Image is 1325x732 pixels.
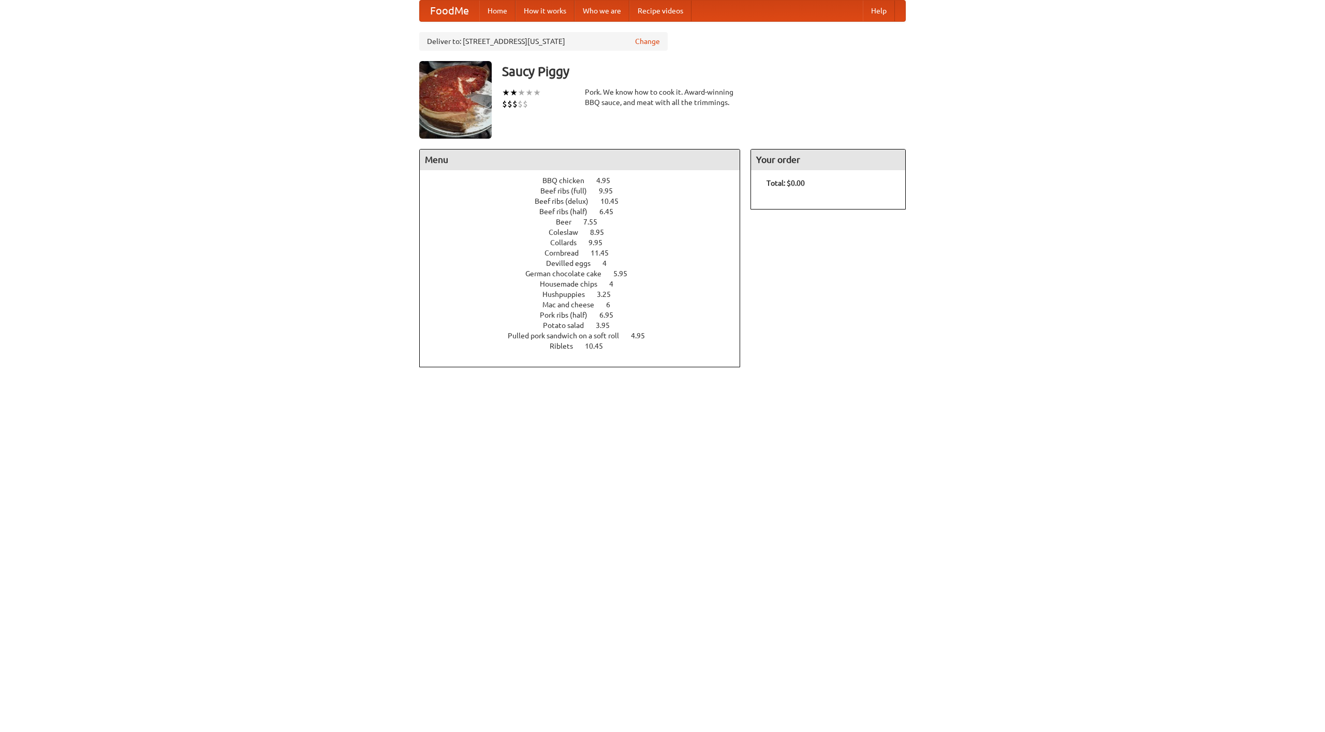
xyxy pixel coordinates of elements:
span: Collards [550,238,587,247]
span: 6.95 [599,311,624,319]
span: Coleslaw [549,228,588,236]
a: Recipe videos [629,1,691,21]
span: Beef ribs (half) [539,207,598,216]
img: angular.jpg [419,61,492,139]
a: Housemade chips 4 [540,280,632,288]
a: Mac and cheese 6 [542,301,629,309]
h3: Saucy Piggy [502,61,906,82]
span: 11.45 [591,249,619,257]
li: $ [523,98,528,110]
span: Cornbread [544,249,589,257]
span: Mac and cheese [542,301,605,309]
div: Pork. We know how to cook it. Award-winning BBQ sauce, and meat with all the trimmings. [585,87,740,108]
a: German chocolate cake 5.95 [525,270,646,278]
a: Pork ribs (half) 6.95 [540,311,632,319]
a: Pulled pork sandwich on a soft roll 4.95 [508,332,664,340]
span: 3.95 [596,321,620,330]
span: 8.95 [590,228,614,236]
span: 9.95 [599,187,623,195]
li: ★ [502,87,510,98]
span: 6 [606,301,621,309]
a: Beef ribs (half) 6.45 [539,207,632,216]
a: Riblets 10.45 [550,342,622,350]
li: ★ [510,87,518,98]
span: Beef ribs (delux) [535,197,599,205]
h4: Your order [751,150,905,170]
span: Beer [556,218,582,226]
span: 7.55 [583,218,608,226]
h4: Menu [420,150,740,170]
a: Collards 9.95 [550,238,622,247]
li: $ [512,98,518,110]
a: Beef ribs (delux) 10.45 [535,197,638,205]
li: $ [507,98,512,110]
span: 10.45 [585,342,613,350]
li: ★ [518,87,525,98]
span: Potato salad [543,321,594,330]
a: BBQ chicken 4.95 [542,176,629,185]
span: 5.95 [613,270,638,278]
a: Who we are [575,1,629,21]
span: Riblets [550,342,583,350]
span: 9.95 [588,238,613,247]
a: Potato salad 3.95 [543,321,629,330]
a: Devilled eggs 4 [546,259,626,267]
span: Housemade chips [540,280,608,288]
a: Beef ribs (full) 9.95 [540,187,632,195]
span: Hushpuppies [542,290,595,298]
span: German chocolate cake [525,270,612,278]
li: ★ [533,87,541,98]
span: BBQ chicken [542,176,595,185]
span: Beef ribs (full) [540,187,597,195]
span: 4.95 [596,176,621,185]
a: Coleslaw 8.95 [549,228,623,236]
li: $ [518,98,523,110]
a: Help [863,1,895,21]
a: Home [479,1,516,21]
span: 4.95 [631,332,655,340]
li: ★ [525,87,533,98]
a: Hushpuppies 3.25 [542,290,630,298]
a: Beer 7.55 [556,218,616,226]
span: 3.25 [597,290,621,298]
a: FoodMe [420,1,479,21]
a: Change [635,36,660,47]
li: $ [502,98,507,110]
span: Devilled eggs [546,259,601,267]
span: Pork ribs (half) [540,311,598,319]
span: 4 [602,259,617,267]
div: Deliver to: [STREET_ADDRESS][US_STATE] [419,32,668,51]
b: Total: $0.00 [767,179,805,187]
span: Pulled pork sandwich on a soft roll [508,332,629,340]
span: 4 [609,280,624,288]
a: Cornbread 11.45 [544,249,628,257]
span: 6.45 [599,207,624,216]
span: 10.45 [600,197,629,205]
a: How it works [516,1,575,21]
